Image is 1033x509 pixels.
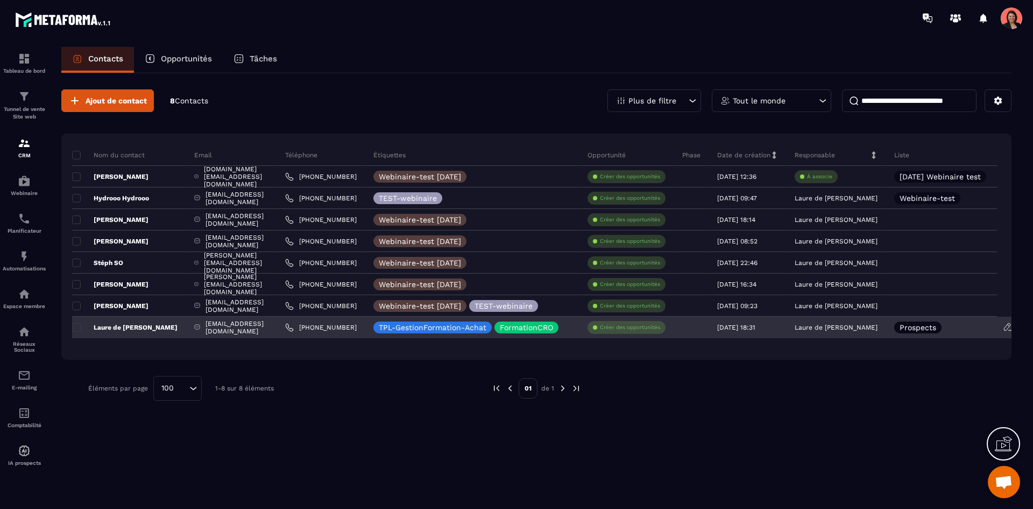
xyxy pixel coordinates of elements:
div: Search for option [153,376,202,401]
img: logo [15,10,112,29]
img: social-network [18,325,31,338]
p: Tunnel de vente Site web [3,106,46,121]
p: [DATE] Webinaire test [900,173,981,180]
p: Contacts [88,54,123,64]
a: [PHONE_NUMBER] [285,302,357,310]
p: Phase [682,151,701,159]
img: email [18,369,31,382]
p: [PERSON_NAME] [72,237,148,246]
p: Laure de [PERSON_NAME] [795,216,878,224]
p: Tâches [250,54,277,64]
p: Étiquettes [373,151,406,159]
p: 01 [519,378,537,399]
button: Ajout de contact [61,89,154,112]
p: [PERSON_NAME] [72,215,148,224]
a: Contacts [61,47,134,73]
p: Créer des opportunités [600,173,660,180]
a: schedulerschedulerPlanificateur [3,204,46,242]
a: accountantaccountantComptabilité [3,399,46,436]
a: [PHONE_NUMBER] [285,323,357,332]
p: Laure de [PERSON_NAME] [795,324,878,331]
p: Créer des opportunités [600,302,660,310]
img: automations [18,175,31,187]
p: [DATE] 08:52 [717,238,758,245]
p: [DATE] 16:34 [717,281,756,288]
a: Opportunités [134,47,223,73]
img: automations [18,444,31,457]
a: [PHONE_NUMBER] [285,237,357,246]
p: [DATE] 22:46 [717,259,758,267]
p: Webinaire-test [DATE] [379,173,461,180]
p: Laure de [PERSON_NAME] [795,302,878,310]
p: Webinaire-test [DATE] [379,216,461,224]
p: Nom du contact [72,151,145,159]
p: Laure de [PERSON_NAME] [795,281,878,288]
a: [PHONE_NUMBER] [285,280,357,289]
p: Créer des opportunités [600,324,660,331]
p: Date de création [717,151,770,159]
p: Email [194,151,212,159]
a: formationformationTunnel de vente Site web [3,82,46,129]
p: À associe [807,173,832,180]
a: formationformationTableau de bord [3,44,46,82]
img: next [558,384,568,393]
p: Webinaire-test [DATE] [379,302,461,310]
p: Webinaire-test [900,194,955,202]
p: Opportunité [588,151,626,159]
p: E-mailing [3,385,46,391]
p: Webinaire-test [DATE] [379,238,461,245]
img: automations [18,288,31,301]
p: Prospects [900,324,936,331]
p: de 1 [541,384,554,393]
img: prev [505,384,515,393]
p: Webinaire-test [DATE] [379,281,461,288]
p: TPL-GestionFormation-Achat [379,324,486,331]
p: Créer des opportunités [600,216,660,224]
img: formation [18,137,31,150]
p: [DATE] 12:36 [717,173,756,180]
p: Webinaire-test [DATE] [379,259,461,267]
p: Plus de filtre [628,97,676,104]
p: Créer des opportunités [600,194,660,202]
p: Responsable [795,151,835,159]
p: Stéph SO [72,259,123,267]
p: [DATE] 18:14 [717,216,755,224]
p: [DATE] 09:23 [717,302,758,310]
a: [PHONE_NUMBER] [285,259,357,267]
img: formation [18,52,31,65]
a: automationsautomationsEspace membre [3,280,46,317]
p: Laure de [PERSON_NAME] [795,194,878,202]
p: TEST-webinaire [475,302,533,310]
p: Hydrooo Hydrooo [72,194,149,203]
span: Ajout de contact [86,95,147,106]
p: Tableau de bord [3,68,46,74]
p: [PERSON_NAME] [72,302,148,310]
span: 100 [158,382,178,394]
span: Contacts [175,96,208,105]
img: prev [492,384,501,393]
img: scheduler [18,212,31,225]
a: [PHONE_NUMBER] [285,194,357,203]
div: Ouvrir le chat [988,466,1020,498]
p: [DATE] 18:31 [717,324,755,331]
p: Réseaux Sociaux [3,341,46,353]
a: social-networksocial-networkRéseaux Sociaux [3,317,46,361]
a: [PHONE_NUMBER] [285,172,357,181]
p: Tout le monde [733,97,786,104]
p: TEST-webinaire [379,194,437,202]
a: Tâches [223,47,288,73]
p: Automatisations [3,266,46,271]
a: emailemailE-mailing [3,361,46,399]
img: accountant [18,407,31,420]
a: [PHONE_NUMBER] [285,215,357,224]
p: [DATE] 09:47 [717,194,757,202]
p: Éléments par page [88,385,148,392]
p: [PERSON_NAME] [72,280,148,289]
p: Comptabilité [3,422,46,428]
p: Planificateur [3,228,46,234]
p: Créer des opportunités [600,238,660,245]
p: Laure de [PERSON_NAME] [72,323,178,332]
p: CRM [3,152,46,158]
p: [PERSON_NAME] [72,172,148,181]
img: automations [18,250,31,263]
